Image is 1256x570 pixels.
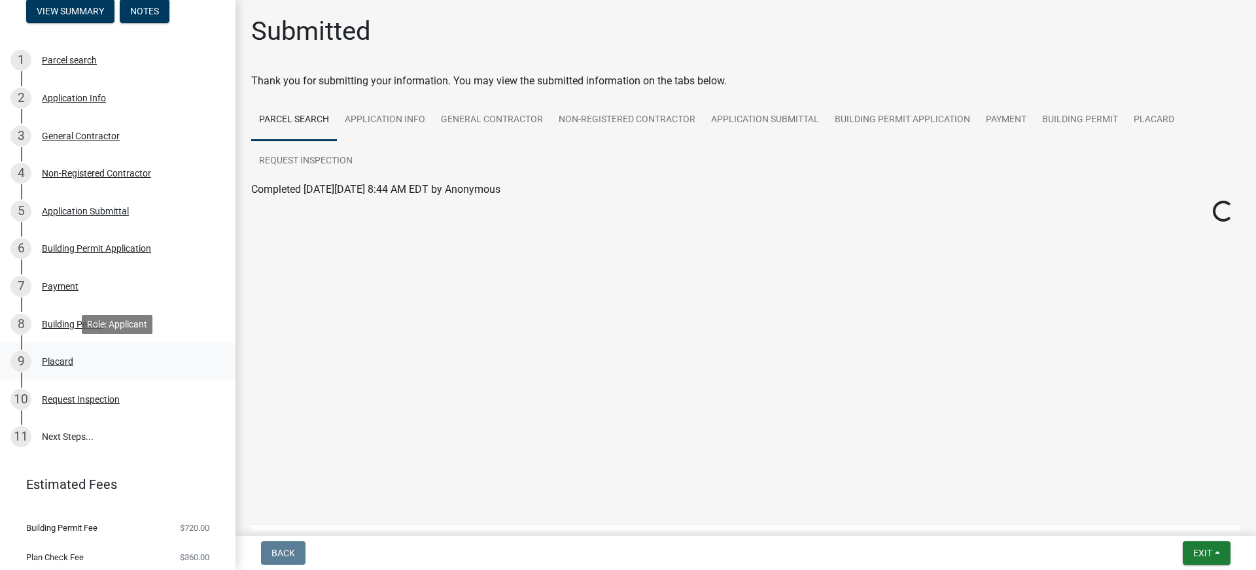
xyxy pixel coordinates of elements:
div: Building Permit Application [42,244,151,253]
button: Exit [1183,541,1230,565]
td: City [806,525,894,557]
div: Thank you for submitting your information. You may view the submitted information on the tabs below. [251,73,1240,89]
span: $720.00 [180,524,209,532]
div: 10 [10,389,31,410]
td: Address [517,525,806,557]
div: Placard [42,357,73,366]
td: Acres [1115,525,1240,557]
td: OwnerName [894,525,1115,557]
div: Role: Applicant [82,315,152,334]
div: 11 [10,426,31,447]
span: Back [271,548,295,558]
div: 5 [10,201,31,222]
button: Back [261,541,305,565]
div: Application Info [42,93,106,103]
wm-modal-confirm: Notes [120,7,169,17]
a: Building Permit Application [827,99,978,141]
wm-modal-confirm: Summary [26,7,114,17]
span: Plan Check Fee [26,553,84,562]
div: 3 [10,126,31,146]
a: Request Inspection [251,141,360,182]
a: Parcel search [251,99,337,141]
a: Estimated Fees [10,471,215,497]
div: 7 [10,276,31,297]
a: General Contractor [433,99,551,141]
div: 8 [10,314,31,335]
div: Payment [42,282,78,291]
div: 6 [10,238,31,259]
a: Payment [978,99,1034,141]
a: Building Permit [1034,99,1126,141]
span: Exit [1193,548,1212,558]
div: 4 [10,163,31,184]
div: 2 [10,88,31,109]
a: Non-Registered Contractor [551,99,703,141]
div: 1 [10,50,31,71]
h1: Submitted [251,16,371,47]
div: Building Permit [42,320,103,329]
span: Completed [DATE][DATE] 8:44 AM EDT by Anonymous [251,183,500,195]
span: $360.00 [180,553,209,562]
a: Application Submittal [703,99,827,141]
div: Request Inspection [42,395,120,404]
div: Application Submittal [42,207,129,216]
div: General Contractor [42,131,120,141]
a: Placard [1126,99,1182,141]
td: ParcelID [251,525,517,557]
span: Building Permit Fee [26,524,97,532]
div: Parcel search [42,56,97,65]
div: Non-Registered Contractor [42,169,151,178]
a: Application Info [337,99,433,141]
div: 9 [10,351,31,372]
